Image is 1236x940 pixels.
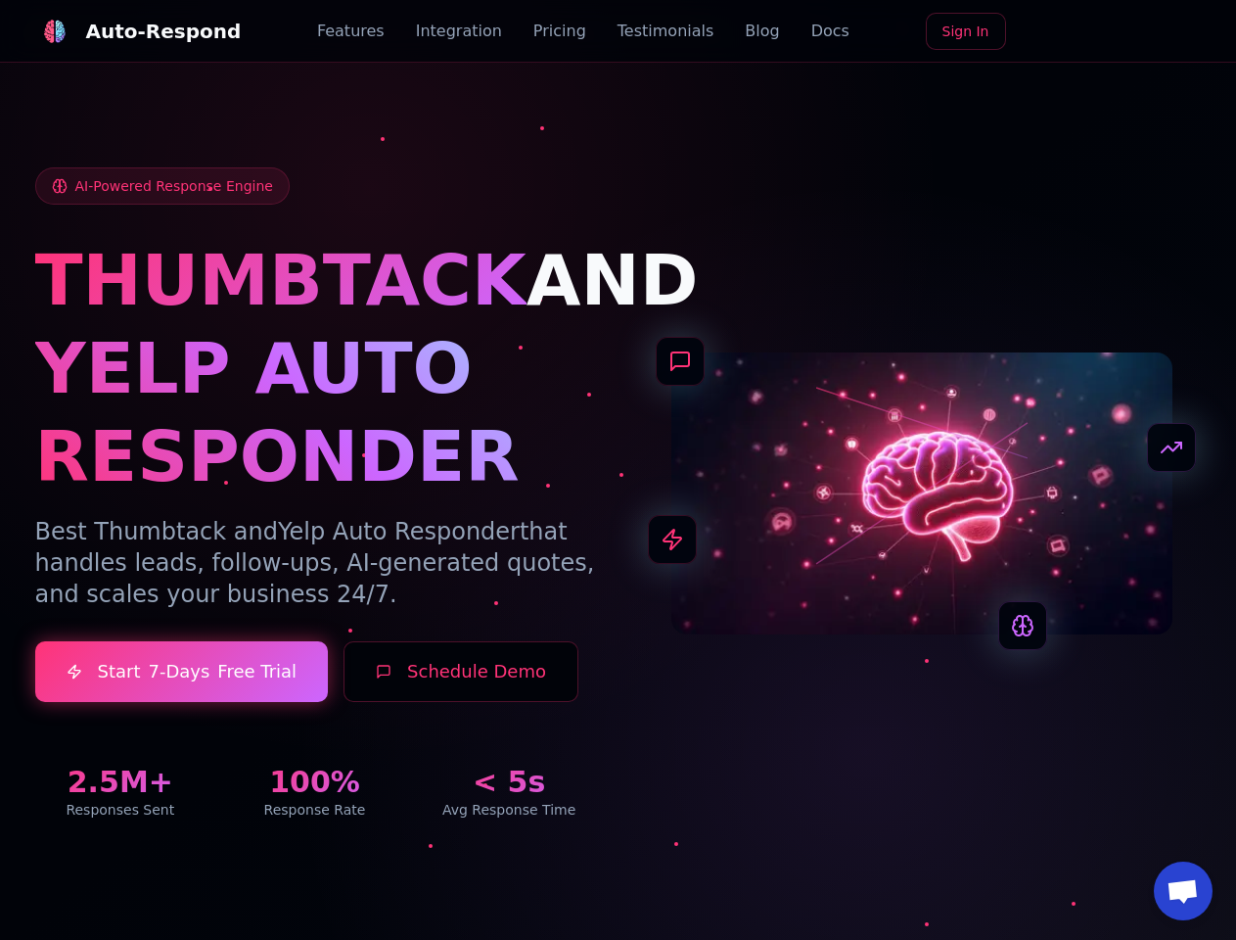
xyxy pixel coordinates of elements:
div: Avg Response Time [424,800,595,820]
span: AI-Powered Response Engine [75,176,273,196]
div: Responses Sent [35,800,206,820]
a: Blog [745,20,779,43]
a: Integration [416,20,502,43]
div: Response Rate [229,800,400,820]
a: Auto-Respond [35,12,242,51]
button: Schedule Demo [343,641,578,702]
h1: YELP AUTO RESPONDER [35,324,595,500]
span: 7-Days [148,658,209,685]
span: Yelp Auto Responder [278,518,520,545]
a: Sign In [926,13,1006,50]
div: 2.5M+ [35,765,206,800]
a: Open chat [1154,862,1213,920]
a: Testimonials [618,20,714,43]
iframe: Sign in with Google Button [1012,11,1212,54]
a: Start7-DaysFree Trial [35,641,329,702]
div: 100% [229,765,400,800]
img: AI Neural Network Brain [671,352,1172,634]
p: Best Thumbtack and that handles leads, follow-ups, AI-generated quotes, and scales your business ... [35,516,595,610]
a: Features [317,20,385,43]
a: Docs [811,20,849,43]
span: AND [526,239,699,321]
span: THUMBTACK [35,239,526,321]
div: Auto-Respond [86,18,242,45]
img: logo.svg [42,19,67,43]
a: Pricing [533,20,586,43]
div: < 5s [424,765,595,800]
